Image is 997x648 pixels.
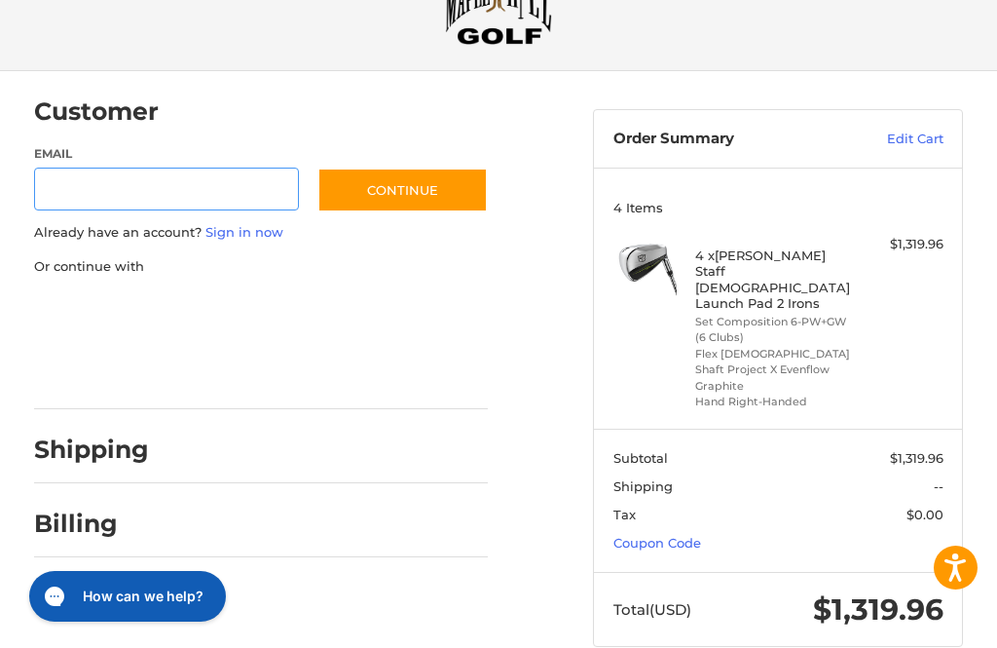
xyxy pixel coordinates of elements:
li: Shaft Project X Evenflow Graphite [695,362,856,394]
h2: Billing [34,509,148,539]
a: Edit Cart [838,130,943,149]
h4: 4 x [PERSON_NAME] Staff [DEMOGRAPHIC_DATA] Launch Pad 2 Irons [695,248,856,311]
h3: Order Summary [613,130,838,149]
span: Tax [613,507,636,522]
li: Set Composition 6-PW+GW (6 Clubs) [695,314,856,346]
iframe: PayPal-venmo [27,355,173,390]
label: Email [34,145,299,163]
span: Subtotal [613,450,668,466]
a: Coupon Code [613,535,701,551]
div: $1,319.96 [861,235,943,254]
p: Already have an account? [34,223,489,243]
span: Total (USD) [613,600,691,619]
li: Hand Right-Handed [695,394,856,410]
span: $1,319.96 [813,591,943,628]
span: $1,319.96 [890,450,943,466]
p: Or continue with [34,257,489,277]
iframe: Gorgias live chat messenger [19,564,232,629]
button: Continue [317,168,488,212]
a: Sign in now [205,224,283,240]
li: Flex [DEMOGRAPHIC_DATA] [695,346,856,362]
span: Shipping [613,478,673,494]
span: $0.00 [906,507,943,522]
iframe: PayPal-paylater [193,295,339,330]
iframe: PayPal-paypal [27,295,173,330]
span: -- [934,478,943,494]
h2: Customer [34,96,159,127]
h2: Shipping [34,435,149,465]
h3: 4 Items [613,200,943,215]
